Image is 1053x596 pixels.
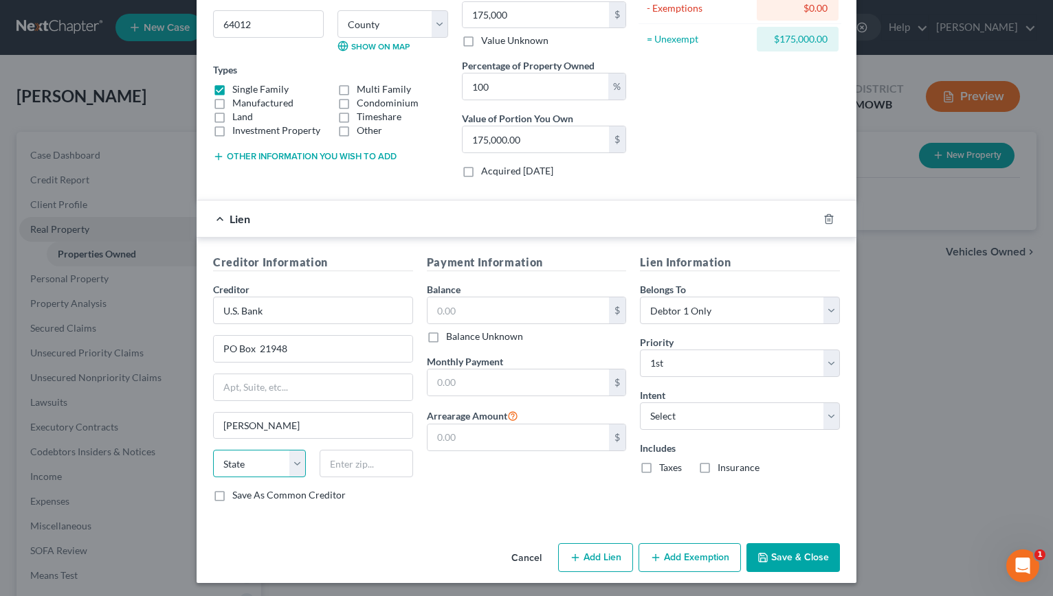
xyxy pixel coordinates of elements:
[446,330,523,343] label: Balance Unknown
[462,58,595,73] label: Percentage of Property Owned
[1034,549,1045,560] span: 1
[232,124,320,137] label: Investment Property
[640,441,840,455] label: Includes
[481,164,553,178] label: Acquired [DATE]
[609,297,625,323] div: $
[213,151,397,162] button: Other information you wish to add
[659,461,682,474] label: Taxes
[427,354,503,369] label: Monthly Payment
[357,110,401,124] label: Timeshare
[357,124,382,137] label: Other
[463,126,609,152] input: 0.00
[213,254,413,271] h5: Creditor Information
[647,32,751,46] div: = Unexempt
[647,1,751,15] div: - Exemptions
[214,374,412,400] input: Apt, Suite, etc...
[427,254,627,271] h5: Payment Information
[718,461,760,474] label: Insurance
[357,96,419,110] label: Condominium
[428,369,610,396] input: 0.00
[1006,549,1039,582] iframe: Intercom live chat
[768,1,828,15] div: $0.00
[232,110,253,124] label: Land
[746,543,840,572] button: Save & Close
[232,96,293,110] label: Manufactured
[558,543,633,572] button: Add Lien
[214,336,412,362] input: Enter address...
[463,2,609,28] input: 0.00
[640,336,674,348] span: Priority
[462,111,573,126] label: Value of Portion You Own
[320,450,412,477] input: Enter zip...
[608,73,625,100] div: %
[427,407,518,424] label: Arrearage Amount
[609,126,625,152] div: $
[337,41,410,51] a: Show on Map
[232,82,289,96] label: Single Family
[213,62,237,77] label: Types
[213,284,250,295] span: Creditor
[214,413,412,439] input: Enter city...
[213,10,324,38] input: Enter zip...
[609,2,625,28] div: $
[639,543,741,572] button: Add Exemption
[213,297,413,324] input: Search creditor by name...
[357,82,411,96] label: Multi Family
[428,424,610,450] input: 0.00
[609,424,625,450] div: $
[230,212,250,225] span: Lien
[640,388,665,402] label: Intent
[500,545,553,572] button: Cancel
[640,284,686,295] span: Belongs To
[481,34,548,47] label: Value Unknown
[463,73,608,100] input: 0.00
[232,488,346,502] label: Save As Common Creditor
[428,297,610,323] input: 0.00
[427,282,461,297] label: Balance
[640,254,840,271] h5: Lien Information
[768,32,828,46] div: $175,000.00
[609,369,625,396] div: $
